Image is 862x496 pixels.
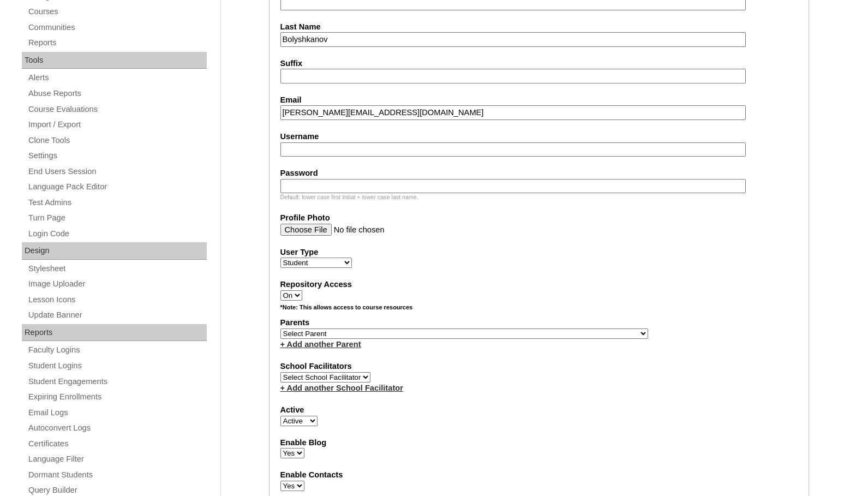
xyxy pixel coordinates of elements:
[280,168,798,179] label: Password
[280,247,798,258] label: User Type
[27,103,207,116] a: Course Evaluations
[280,94,798,106] label: Email
[280,437,798,449] label: Enable Blog
[280,58,798,69] label: Suffix
[280,404,798,416] label: Active
[280,212,798,224] label: Profile Photo
[27,118,207,132] a: Import / Export
[280,340,361,349] a: + Add another Parent
[280,131,798,142] label: Username
[27,421,207,435] a: Autoconvert Logs
[280,21,798,33] label: Last Name
[22,242,207,260] div: Design
[280,469,798,481] label: Enable Contacts
[27,21,207,34] a: Communities
[27,406,207,420] a: Email Logs
[27,211,207,225] a: Turn Page
[280,303,798,317] div: *Note: This allows access to course resources
[27,134,207,147] a: Clone Tools
[27,71,207,85] a: Alerts
[27,36,207,50] a: Reports
[27,293,207,307] a: Lesson Icons
[280,193,798,201] div: Default: lower case first initial + lower case last name.
[27,227,207,241] a: Login Code
[27,437,207,451] a: Certificates
[27,375,207,389] a: Student Engagements
[27,343,207,357] a: Faculty Logins
[22,52,207,69] div: Tools
[280,361,798,372] label: School Facilitators
[27,262,207,276] a: Stylesheet
[27,359,207,373] a: Student Logins
[27,196,207,210] a: Test Admins
[27,165,207,178] a: End Users Session
[22,324,207,342] div: Reports
[27,87,207,100] a: Abuse Reports
[280,279,798,290] label: Repository Access
[27,180,207,194] a: Language Pack Editor
[27,468,207,482] a: Dormant Students
[27,149,207,163] a: Settings
[27,308,207,322] a: Update Banner
[27,277,207,291] a: Image Uploader
[27,452,207,466] a: Language Filter
[280,384,403,392] a: + Add another School Facilitator
[27,5,207,19] a: Courses
[27,390,207,404] a: Expiring Enrollments
[280,317,798,328] label: Parents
